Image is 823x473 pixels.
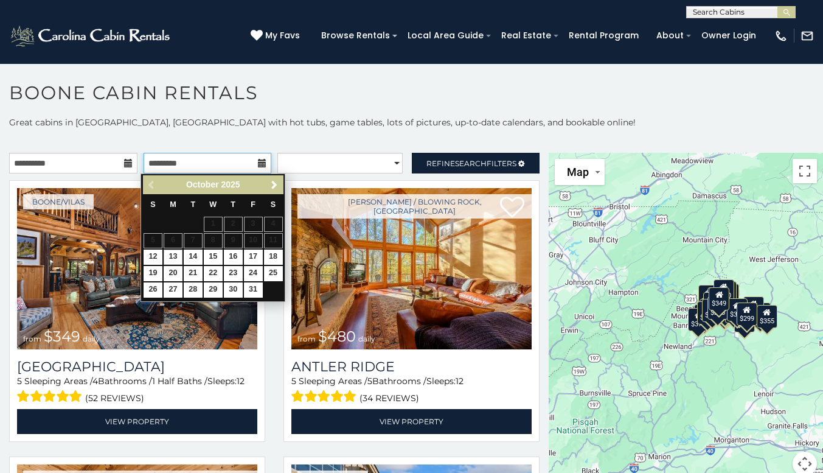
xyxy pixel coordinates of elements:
[224,266,243,281] a: 23
[144,266,162,281] a: 19
[204,266,223,281] a: 22
[244,282,263,298] a: 31
[567,166,589,178] span: Map
[495,26,557,45] a: Real Estate
[563,26,645,45] a: Rental Program
[800,29,814,43] img: mail-regular-white.png
[315,26,396,45] a: Browse Rentals
[83,334,100,343] span: daily
[264,266,283,281] a: 25
[297,194,532,219] a: [PERSON_NAME] / Blowing Rock, [GEOGRAPHIC_DATA]
[774,29,788,43] img: phone-regular-white.png
[144,282,162,298] a: 26
[426,159,516,168] span: Refine Filters
[714,296,735,320] div: $395
[297,334,316,343] span: from
[318,328,356,345] span: $480
[456,376,464,387] span: 12
[695,26,762,45] a: Owner Login
[756,305,777,328] div: $355
[736,303,757,326] div: $299
[698,285,719,308] div: $635
[697,301,718,324] div: $325
[231,200,235,209] span: Thursday
[237,376,245,387] span: 12
[9,24,173,48] img: White-1-2.png
[184,282,203,298] a: 28
[291,376,296,387] span: 5
[291,375,532,406] div: Sleeping Areas / Bathrooms / Sleeps:
[150,200,155,209] span: Sunday
[144,250,162,265] a: 12
[209,200,217,209] span: Wednesday
[23,194,94,209] a: Boone/Vilas
[713,279,734,302] div: $320
[269,180,279,190] span: Next
[718,284,739,307] div: $250
[265,29,300,42] span: My Favs
[734,309,755,332] div: $350
[266,177,282,192] a: Next
[17,188,257,349] a: Diamond Creek Lodge from $349 daily
[688,307,709,331] div: $375
[291,188,532,349] img: Antler Ridge
[412,153,540,173] a: RefineSearchFilters
[184,266,203,281] a: 21
[291,359,532,375] a: Antler Ridge
[555,159,605,185] button: Change map style
[244,250,263,265] a: 17
[85,390,144,406] span: (52 reviews)
[23,334,41,343] span: from
[164,266,182,281] a: 20
[184,250,203,265] a: 14
[244,266,263,281] a: 24
[152,376,207,387] span: 1 Half Baths /
[714,300,735,323] div: $315
[709,287,729,310] div: $349
[224,282,243,298] a: 30
[204,250,223,265] a: 15
[707,296,728,320] div: $225
[726,298,747,321] div: $380
[92,376,98,387] span: 4
[358,334,375,343] span: daily
[291,188,532,349] a: Antler Ridge from $480 daily
[170,200,176,209] span: Monday
[17,375,257,406] div: Sleeping Areas / Bathrooms / Sleeps:
[186,180,219,189] span: October
[164,250,182,265] a: 13
[650,26,690,45] a: About
[793,159,817,183] button: Toggle fullscreen view
[271,200,276,209] span: Saturday
[17,409,257,434] a: View Property
[264,250,283,265] a: 18
[359,390,419,406] span: (34 reviews)
[164,282,182,298] a: 27
[702,299,723,322] div: $395
[367,376,372,387] span: 5
[17,359,257,375] a: [GEOGRAPHIC_DATA]
[251,200,255,209] span: Friday
[743,296,763,320] div: $930
[221,180,240,189] span: 2025
[251,29,303,43] a: My Favs
[715,281,736,304] div: $255
[191,200,196,209] span: Tuesday
[291,409,532,434] a: View Property
[17,188,257,349] img: Diamond Creek Lodge
[17,359,257,375] h3: Diamond Creek Lodge
[224,250,243,265] a: 16
[401,26,490,45] a: Local Area Guide
[455,159,487,168] span: Search
[204,282,223,298] a: 29
[44,328,80,345] span: $349
[17,376,22,387] span: 5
